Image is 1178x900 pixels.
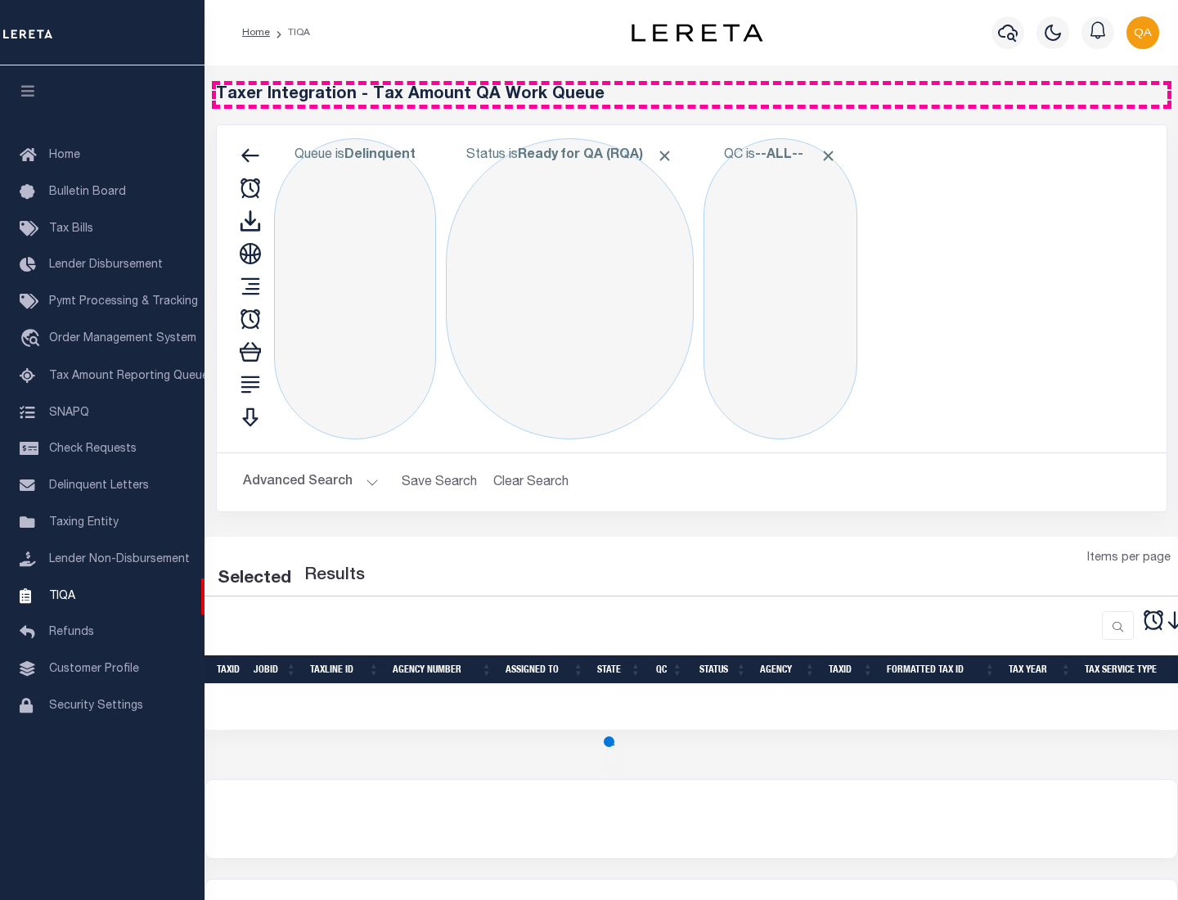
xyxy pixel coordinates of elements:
[822,655,880,684] th: TaxID
[49,223,93,235] span: Tax Bills
[210,655,247,684] th: TaxID
[49,259,163,271] span: Lender Disbursement
[49,480,149,492] span: Delinquent Letters
[49,627,94,638] span: Refunds
[243,466,379,498] button: Advanced Search
[704,138,857,439] div: Click to Edit
[446,138,694,439] div: Click to Edit
[753,655,822,684] th: Agency
[1002,655,1078,684] th: Tax Year
[49,554,190,565] span: Lender Non-Disbursement
[591,655,648,684] th: State
[487,466,576,498] button: Clear Search
[49,296,198,308] span: Pymt Processing & Tracking
[499,655,591,684] th: Assigned To
[518,149,673,162] b: Ready for QA (RQA)
[274,138,436,439] div: Click to Edit
[49,150,80,161] span: Home
[49,371,209,382] span: Tax Amount Reporting Queue
[216,85,1167,105] h5: Taxer Integration - Tax Amount QA Work Queue
[690,655,753,684] th: Status
[820,147,837,164] span: Click to Remove
[49,443,137,455] span: Check Requests
[303,655,386,684] th: TaxLine ID
[755,149,803,162] b: --ALL--
[304,563,365,589] label: Results
[49,700,143,712] span: Security Settings
[247,655,303,684] th: JobID
[20,329,46,350] i: travel_explore
[344,149,416,162] b: Delinquent
[49,407,89,418] span: SNAPQ
[270,25,310,40] li: TIQA
[880,655,1002,684] th: Formatted Tax ID
[49,517,119,529] span: Taxing Entity
[49,333,196,344] span: Order Management System
[49,590,75,601] span: TIQA
[1126,16,1159,49] img: svg+xml;base64,PHN2ZyB4bWxucz0iaHR0cDovL3d3dy53My5vcmcvMjAwMC9zdmciIHBvaW50ZXItZXZlbnRzPSJub25lIi...
[242,28,270,38] a: Home
[392,466,487,498] button: Save Search
[218,566,291,592] div: Selected
[386,655,499,684] th: Agency Number
[656,147,673,164] span: Click to Remove
[1087,550,1171,568] span: Items per page
[632,24,762,42] img: logo-dark.svg
[49,187,126,198] span: Bulletin Board
[49,664,139,675] span: Customer Profile
[648,655,690,684] th: QC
